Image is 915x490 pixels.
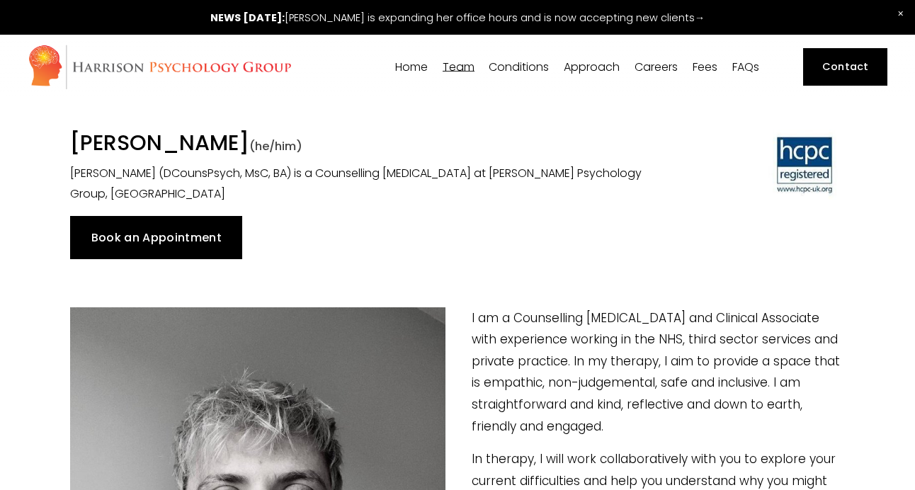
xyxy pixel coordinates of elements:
[489,62,549,73] span: Conditions
[443,60,474,74] a: folder dropdown
[70,164,644,205] p: [PERSON_NAME] (DCounsPsych, MsC, BA) is a Counselling [MEDICAL_DATA] at [PERSON_NAME] Psychology ...
[564,60,620,74] a: folder dropdown
[635,60,678,74] a: Careers
[489,60,549,74] a: folder dropdown
[70,130,644,159] h1: [PERSON_NAME]
[564,62,620,73] span: Approach
[70,216,242,258] a: Book an Appointment
[28,44,292,90] img: Harrison Psychology Group
[70,307,844,438] p: I am a Counselling [MEDICAL_DATA] and Clinical Associate with experience working in the NHS, thir...
[693,60,717,74] a: Fees
[395,60,428,74] a: Home
[803,48,887,86] a: Contact
[732,60,759,74] a: FAQs
[249,138,302,154] span: (he/him)
[443,62,474,73] span: Team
